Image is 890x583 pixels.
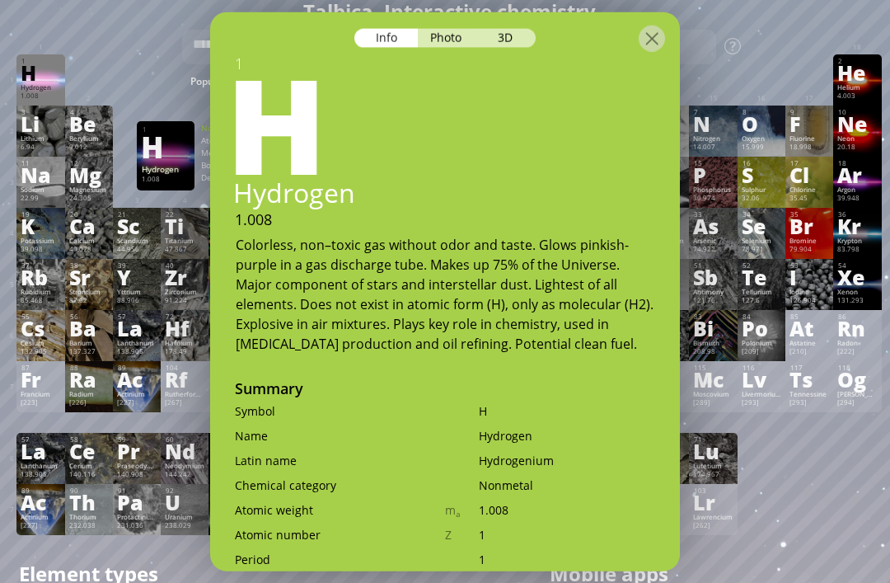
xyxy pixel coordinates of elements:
div: 72 [166,313,204,321]
div: 44.956 [117,245,157,255]
div: Ba [69,319,109,337]
div: Ti [165,217,204,235]
div: P [693,166,733,184]
div: 231.036 [117,521,157,531]
div: 30.974 [693,194,733,204]
div: Og [837,370,877,388]
div: Hydrogenium [479,452,655,468]
div: 3 [21,108,60,116]
div: 238.029 [165,521,204,531]
div: 4 [70,108,109,116]
div: Lr [693,493,733,511]
div: 35 [790,210,829,219]
div: Be [69,115,109,133]
div: 35.45 [789,194,829,204]
div: Oxygen [742,134,781,143]
div: Kr [837,217,877,235]
div: 1 [479,526,655,542]
div: 91 [118,487,157,495]
div: Atomic weight [235,501,445,517]
div: 33 [694,210,733,219]
div: 3D [476,28,536,47]
div: 144.242 [165,470,204,480]
div: Francium [21,390,60,398]
div: Pa [117,493,157,511]
div: [227] [21,521,60,531]
div: 1 [479,551,655,567]
div: Lutetium [693,462,733,470]
div: 104 [166,364,204,372]
div: Ar [837,166,877,184]
div: 116 [742,364,781,372]
div: Magnesium [69,186,109,194]
div: 6.94 [21,143,60,153]
div: Moscovium [693,390,733,398]
div: Summary [210,378,680,402]
div: 121.76 [693,296,733,306]
div: 131.293 [837,296,877,306]
div: 86 [838,313,877,321]
div: 88 [70,364,109,372]
div: Sodium [21,186,60,194]
div: Cs [21,319,60,337]
div: H [201,54,680,186]
div: 39.948 [837,194,877,204]
div: 138.905 [21,470,60,480]
div: At [789,319,829,337]
div: 87.62 [69,296,109,306]
div: Argon [837,186,877,194]
div: Hf [165,319,204,337]
div: He [837,63,877,82]
div: H [141,134,189,160]
div: Hydrogen [208,174,680,209]
div: Strontium [69,288,109,296]
div: 60 [166,435,204,444]
div: 39.098 [21,245,60,255]
div: Uranium [165,513,204,521]
div: Boiling point [201,160,267,171]
div: 83.798 [837,245,877,255]
div: Radon [837,339,877,347]
div: Bromine [789,237,829,245]
div: 8 [742,108,781,116]
div: Photo [418,28,477,47]
div: 24.305 [69,194,109,204]
div: Nonmetal [479,477,655,492]
div: [210] [789,347,829,357]
div: Pr [117,442,157,460]
div: Th [69,493,109,511]
div: Ts [789,370,829,388]
div: Latin name [235,452,445,468]
div: Mc [693,370,733,388]
div: 79.904 [789,245,829,255]
div: F [789,115,829,133]
div: Li [21,115,60,133]
div: H [479,402,655,418]
div: 127.6 [742,296,781,306]
div: Scandium [117,237,157,245]
div: Sb [693,268,733,286]
div: Titanium [165,237,204,245]
div: Period [235,551,445,567]
div: 1 [143,125,190,134]
div: Lu [693,442,733,460]
div: 92 [166,487,204,495]
div: Lanthanum [117,339,157,347]
div: 1.008 [479,501,655,517]
div: Antimony [693,288,733,296]
div: Sulphur [742,186,781,194]
div: 1 [21,57,60,65]
div: 9.012 [69,143,109,153]
div: 56 [70,313,109,321]
div: Rf [165,370,204,388]
div: Rubidium [21,288,60,296]
div: 21 [118,210,157,219]
div: [209] [742,347,781,357]
div: H [21,63,60,82]
div: 90 [70,487,109,495]
div: 16 [742,159,781,167]
div: Nitrogen [693,134,733,143]
div: Lv [742,370,781,388]
div: 17 [790,159,829,167]
div: [293] [789,398,829,408]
